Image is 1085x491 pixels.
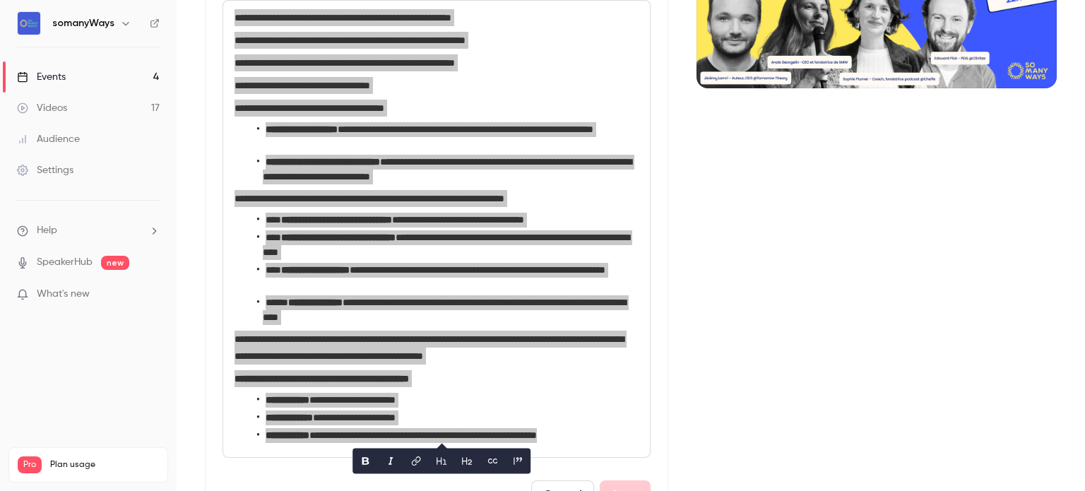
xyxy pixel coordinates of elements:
span: Plan usage [50,459,159,471]
button: bold [354,450,377,473]
button: italic [379,450,402,473]
div: Events [17,70,66,84]
h6: somanyWays [52,16,114,30]
div: editor [223,1,650,457]
div: Audience [17,132,80,146]
span: What's new [37,287,90,302]
a: SpeakerHub [37,255,93,270]
span: Help [37,223,57,238]
span: Pro [18,456,42,473]
div: Videos [17,101,67,115]
span: new [101,256,129,270]
li: help-dropdown-opener [17,223,160,238]
button: link [405,450,427,473]
div: Settings [17,163,73,177]
img: somanyWays [18,12,40,35]
button: blockquote [506,450,529,473]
